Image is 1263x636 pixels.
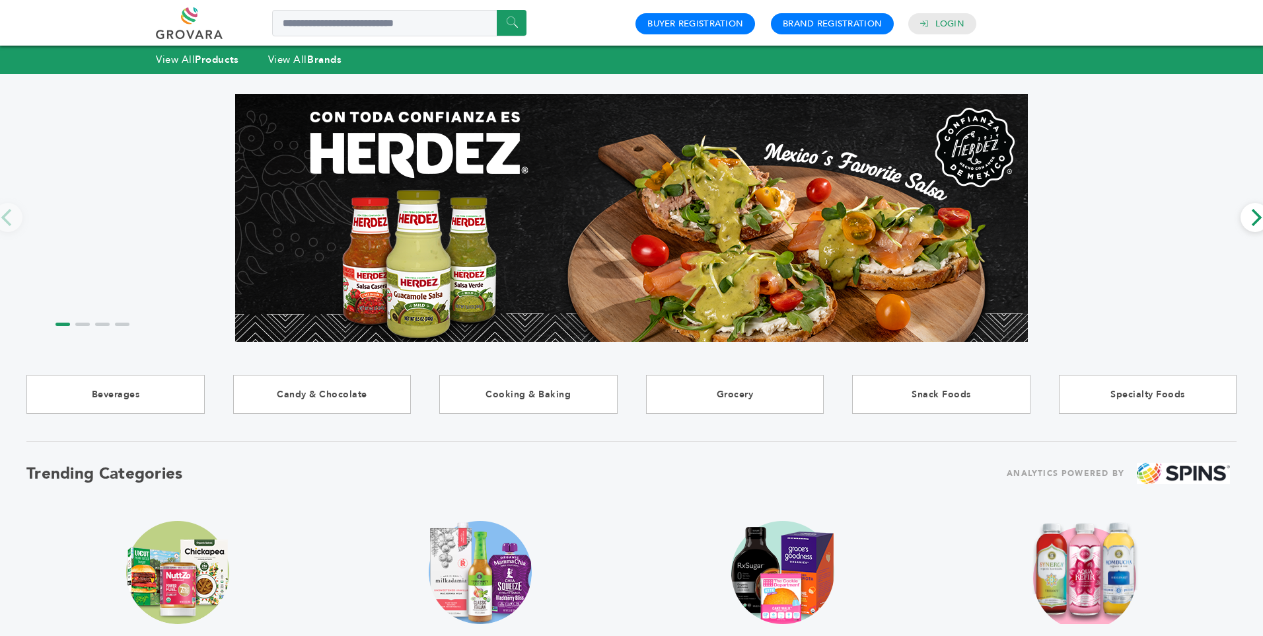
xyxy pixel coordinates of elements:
[26,463,183,485] h2: Trending Categories
[783,18,882,30] a: Brand Registration
[1059,375,1237,414] a: Specialty Foods
[115,323,129,326] li: Page dot 4
[935,18,964,30] a: Login
[195,53,238,66] strong: Products
[235,94,1028,342] img: Marketplace Top Banner 1
[268,53,342,66] a: View AllBrands
[26,375,205,414] a: Beverages
[1137,463,1230,485] img: spins.png
[95,323,110,326] li: Page dot 3
[233,375,412,414] a: Candy & Chocolate
[307,53,342,66] strong: Brands
[646,375,824,414] a: Grocery
[1007,465,1124,482] span: ANALYTICS POWERED BY
[156,53,239,66] a: View AllProducts
[55,323,70,326] li: Page dot 1
[126,521,229,624] img: claim_plant_based Trending Image
[429,521,532,624] img: claim_dairy_free Trending Image
[75,323,90,326] li: Page dot 2
[1032,521,1139,624] img: claim_vegan Trending Image
[272,10,526,36] input: Search a product or brand...
[852,375,1030,414] a: Snack Foods
[731,521,834,624] img: claim_ketogenic Trending Image
[439,375,618,414] a: Cooking & Baking
[647,18,743,30] a: Buyer Registration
